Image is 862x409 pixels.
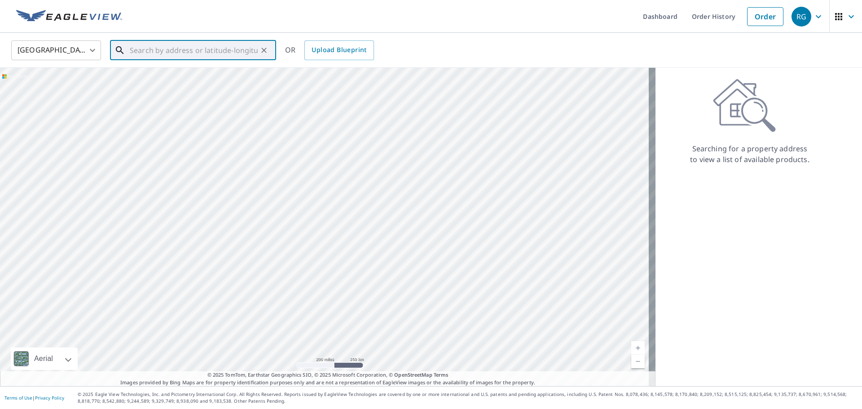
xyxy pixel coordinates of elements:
[312,44,366,56] span: Upload Blueprint
[130,38,258,63] input: Search by address or latitude-longitude
[35,395,64,401] a: Privacy Policy
[78,391,858,405] p: © 2025 Eagle View Technologies, Inc. and Pictometry International Corp. All Rights Reserved. Repo...
[4,395,64,400] p: |
[11,38,101,63] div: [GEOGRAPHIC_DATA]
[4,395,32,401] a: Terms of Use
[747,7,783,26] a: Order
[207,371,449,379] span: © 2025 TomTom, Earthstar Geographics SIO, © 2025 Microsoft Corporation, ©
[434,371,449,378] a: Terms
[16,10,122,23] img: EV Logo
[258,44,270,57] button: Clear
[631,355,645,368] a: Current Level 5, Zoom Out
[394,371,432,378] a: OpenStreetMap
[631,341,645,355] a: Current Level 5, Zoom In
[285,40,374,60] div: OR
[31,347,56,370] div: Aerial
[792,7,811,26] div: RG
[304,40,374,60] a: Upload Blueprint
[690,143,810,165] p: Searching for a property address to view a list of available products.
[11,347,78,370] div: Aerial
